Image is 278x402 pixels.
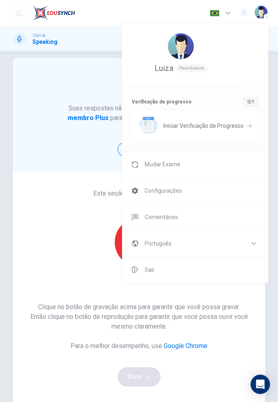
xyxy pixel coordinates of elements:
[145,161,180,168] span: Mudar Exame
[132,110,259,141] div: Iniciar Verificação de Progresso
[145,240,171,247] span: Português
[243,97,259,107] div: 0/1
[139,117,158,134] img: Iniciar Verificação de Progresso
[145,267,155,273] span: Sair
[122,151,268,177] a: Mudar Exame
[132,99,192,105] span: Verificação de progresso
[168,33,194,59] img: Profile picture
[122,178,268,204] a: Configurações
[132,110,259,141] a: Iniciar Verificação de ProgressoIniciar Verificação de Progresso
[176,64,207,72] span: Plano Gratuito
[145,214,178,220] span: Comentários
[145,187,182,194] span: Configurações
[250,374,270,394] div: Open Intercom Messenger
[154,65,173,71] span: Luiza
